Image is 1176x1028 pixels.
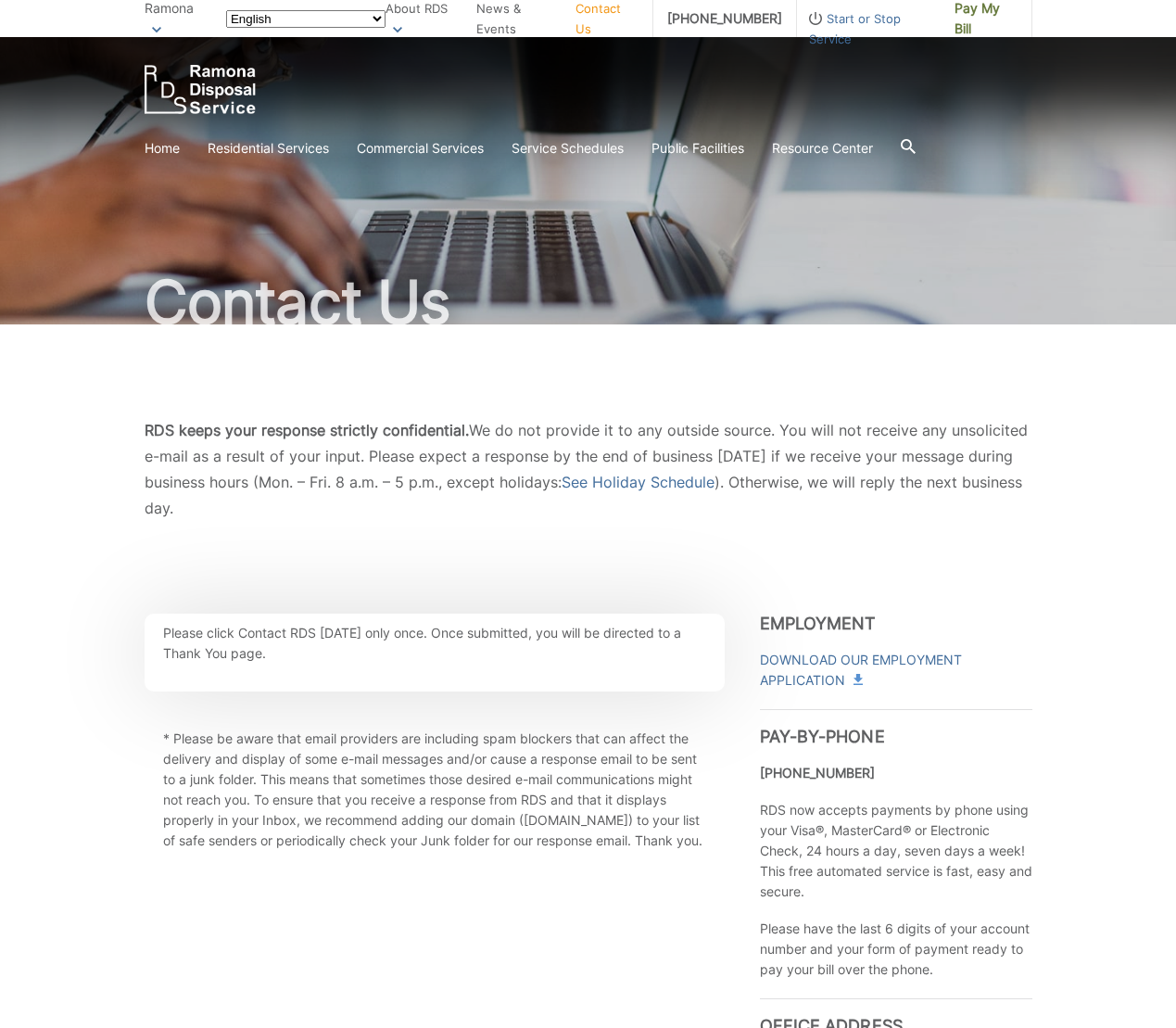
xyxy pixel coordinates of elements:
a: Resource Center [772,138,873,159]
a: EDCD logo. Return to the homepage. [145,65,256,114]
h3: Pay-by-Phone [760,709,1032,747]
p: RDS now accepts payments by phone using your Visa®, MasterCard® or Electronic Check, 24 hours a d... [760,800,1032,902]
a: Commercial Services [357,138,484,159]
h1: Contact Us [145,273,1032,332]
p: We do not provide it to any outside source. You will not receive any unsolicited e-mail as a resu... [145,417,1032,521]
p: * Please be aware that email providers are including spam blockers that can affect the delivery a... [163,729,706,851]
strong: [PHONE_NUMBER] [760,765,875,781]
a: Residential Services [208,138,329,159]
p: Please have the last 6 digits of your account number and your form of payment ready to pay your b... [760,919,1032,980]
a: See Holiday Schedule [562,469,714,495]
h3: Employment [760,614,1032,634]
a: Home [145,138,180,159]
a: Public Facilities [651,138,744,159]
strong: RDS keeps your response strictly confidential. [145,421,469,439]
a: Service Schedules [512,138,624,159]
p: Please click Contact RDS [DATE] only once. Once submitted, you will be directed to a Thank You page. [163,623,706,664]
select: Select a language [226,10,386,28]
a: Download Our Employment Application [760,650,1032,691]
